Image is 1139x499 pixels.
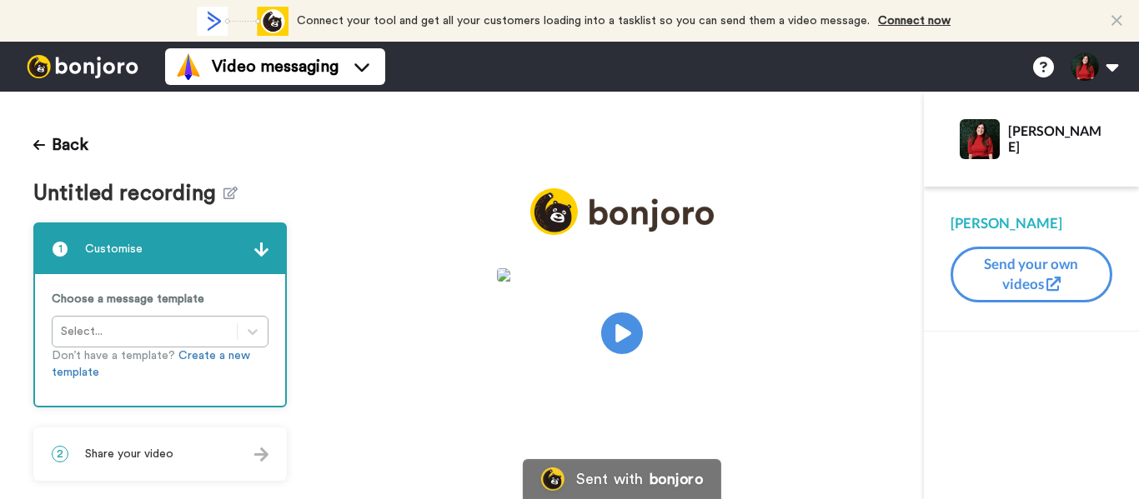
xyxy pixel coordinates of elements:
[1008,122,1111,154] div: [PERSON_NAME]
[52,291,268,307] p: Choose a message template
[52,347,268,381] p: Don’t have a template?
[197,7,289,36] div: animation
[254,242,268,257] img: arrow.svg
[85,241,143,257] span: Customise
[254,447,268,462] img: arrow.svg
[20,55,145,78] img: bj-logo-header-white.svg
[297,15,870,27] span: Connect your tool and get all your customers loading into a tasklist so you can send them a video...
[52,350,250,378] a: Create a new template
[33,125,88,165] button: Back
[650,472,703,487] div: bonjoro
[951,247,1112,302] button: Send your own videos
[33,182,223,206] span: Untitled recording
[52,446,68,462] span: 2
[212,55,339,78] span: Video messaging
[541,467,564,491] img: Bonjoro Logo
[960,119,1000,159] img: Profile Image
[52,241,68,257] span: 1
[576,472,643,487] div: Sent with
[878,15,951,27] a: Connect now
[85,446,173,462] span: Share your video
[530,188,714,236] img: logo_full.png
[497,268,747,282] img: 40c2cbc7-be94-4ec3-8f82-ab1cbcd4204d.jpg
[33,427,287,481] div: 2Share your video
[523,459,721,499] a: Bonjoro LogoSent withbonjoro
[175,53,202,80] img: vm-color.svg
[951,213,1112,233] div: [PERSON_NAME]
